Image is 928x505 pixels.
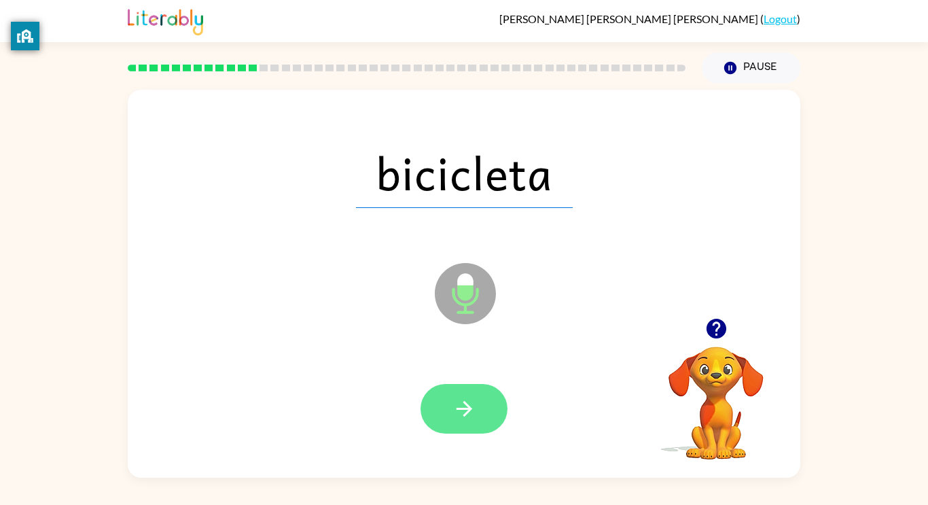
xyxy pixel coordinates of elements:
[702,52,800,84] button: Pause
[764,12,797,25] a: Logout
[499,12,760,25] span: [PERSON_NAME] [PERSON_NAME] [PERSON_NAME]
[128,5,203,35] img: Literably
[11,22,39,50] button: privacy banner
[648,326,784,462] video: Your browser must support playing .mp4 files to use Literably. Please try using another browser.
[356,137,573,208] span: bicicleta
[499,12,800,25] div: ( )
